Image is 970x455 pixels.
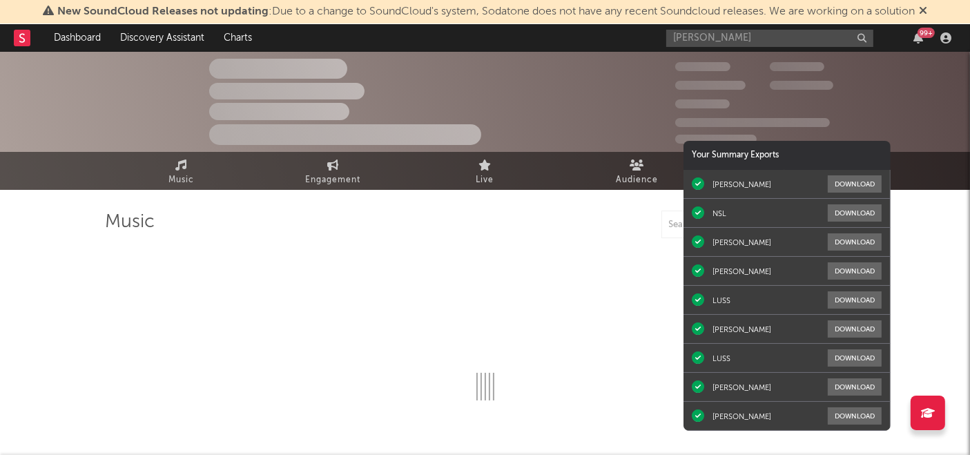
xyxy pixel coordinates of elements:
[57,6,915,17] span: : Due to a change to SoundCloud's system, Sodatone does not have any recent Soundcloud releases. ...
[683,141,891,170] div: Your Summary Exports
[712,267,771,276] div: [PERSON_NAME]
[409,152,561,190] a: Live
[828,349,882,367] button: Download
[561,152,713,190] a: Audience
[712,325,771,334] div: [PERSON_NAME]
[828,233,882,251] button: Download
[712,209,726,218] div: NSL
[666,30,873,47] input: Search for artists
[44,24,110,52] a: Dashboard
[675,118,830,127] span: 50,000,000 Monthly Listeners
[828,175,882,193] button: Download
[712,296,730,305] div: LUSS
[712,354,730,363] div: LUSS
[258,152,409,190] a: Engagement
[770,62,824,71] span: 100,000
[828,378,882,396] button: Download
[675,135,757,144] span: Jump Score: 85.0
[306,172,361,188] span: Engagement
[106,152,258,190] a: Music
[712,180,771,189] div: [PERSON_NAME]
[712,383,771,392] div: [PERSON_NAME]
[57,6,269,17] span: New SoundCloud Releases not updating
[913,32,923,43] button: 99+
[770,81,833,90] span: 1,000,000
[675,99,730,108] span: 100,000
[918,28,935,38] div: 99 +
[476,172,494,188] span: Live
[214,24,262,52] a: Charts
[712,238,771,247] div: [PERSON_NAME]
[828,204,882,222] button: Download
[919,6,927,17] span: Dismiss
[168,172,194,188] span: Music
[712,412,771,421] div: [PERSON_NAME]
[828,320,882,338] button: Download
[828,262,882,280] button: Download
[675,62,730,71] span: 300,000
[616,172,658,188] span: Audience
[110,24,214,52] a: Discovery Assistant
[828,291,882,309] button: Download
[675,81,746,90] span: 50,000,000
[662,220,808,231] input: Search by song name or URL
[828,407,882,425] button: Download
